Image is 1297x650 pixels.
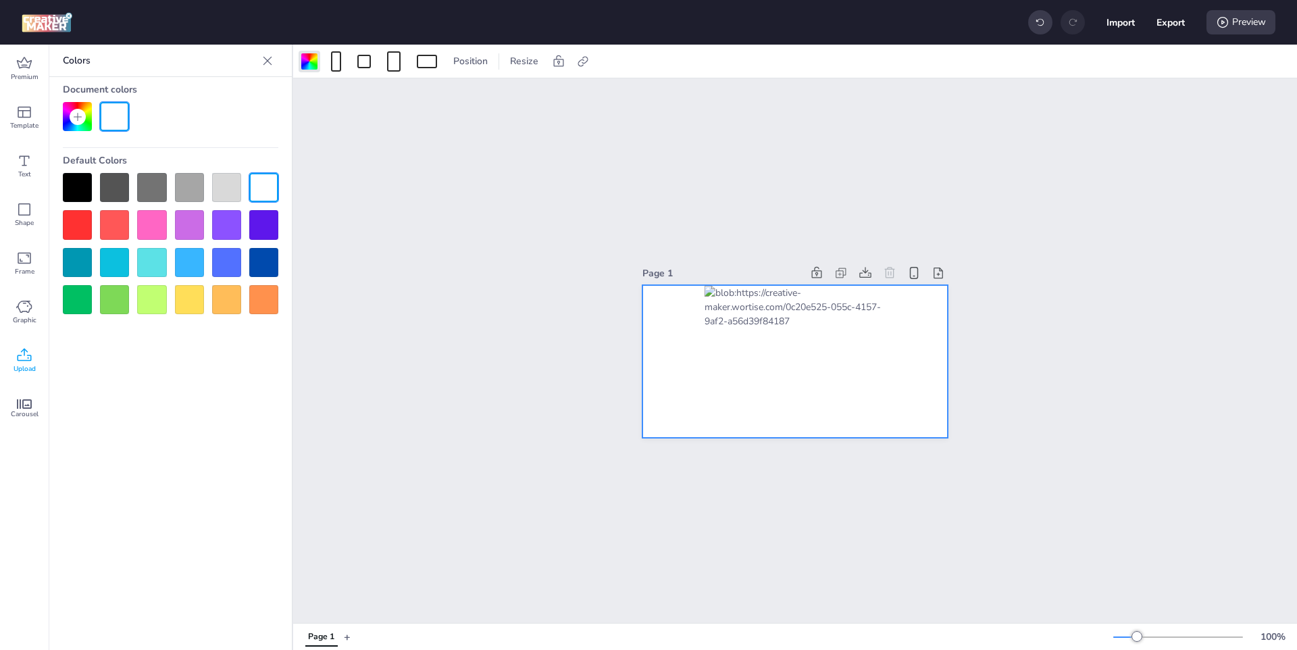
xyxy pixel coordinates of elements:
[299,625,344,649] div: Tabs
[63,45,257,77] p: Colors
[1156,8,1185,36] button: Export
[14,364,36,374] span: Upload
[308,631,334,643] div: Page 1
[63,148,278,173] div: Default Colors
[13,315,36,326] span: Graphic
[15,218,34,228] span: Shape
[63,77,278,102] div: Document colors
[10,120,39,131] span: Template
[507,54,541,68] span: Resize
[18,169,31,180] span: Text
[1206,10,1275,34] div: Preview
[11,72,39,82] span: Premium
[642,266,802,280] div: Page 1
[22,12,72,32] img: logo Creative Maker
[1107,8,1135,36] button: Import
[11,409,39,420] span: Carousel
[1256,630,1289,644] div: 100 %
[344,625,351,649] button: +
[451,54,490,68] span: Position
[15,266,34,277] span: Frame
